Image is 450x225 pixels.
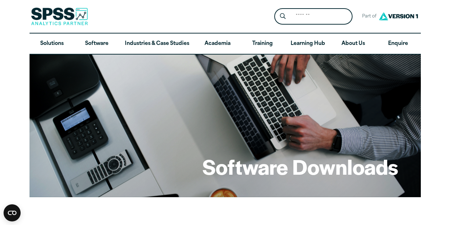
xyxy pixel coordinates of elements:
[195,34,240,54] a: Academia
[377,10,420,23] img: Version1 Logo
[74,34,119,54] a: Software
[331,34,376,54] a: About Us
[202,153,398,180] h1: Software Downloads
[240,34,285,54] a: Training
[31,7,88,25] img: SPSS Analytics Partner
[276,10,289,23] button: Search magnifying glass icon
[4,204,21,221] button: Open CMP widget
[274,8,353,25] form: Site Header Search Form
[358,11,377,22] span: Part of
[280,13,286,19] svg: Search magnifying glass icon
[285,34,331,54] a: Learning Hub
[119,34,195,54] a: Industries & Case Studies
[30,34,421,54] nav: Desktop version of site main menu
[376,34,420,54] a: Enquire
[30,34,74,54] a: Solutions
